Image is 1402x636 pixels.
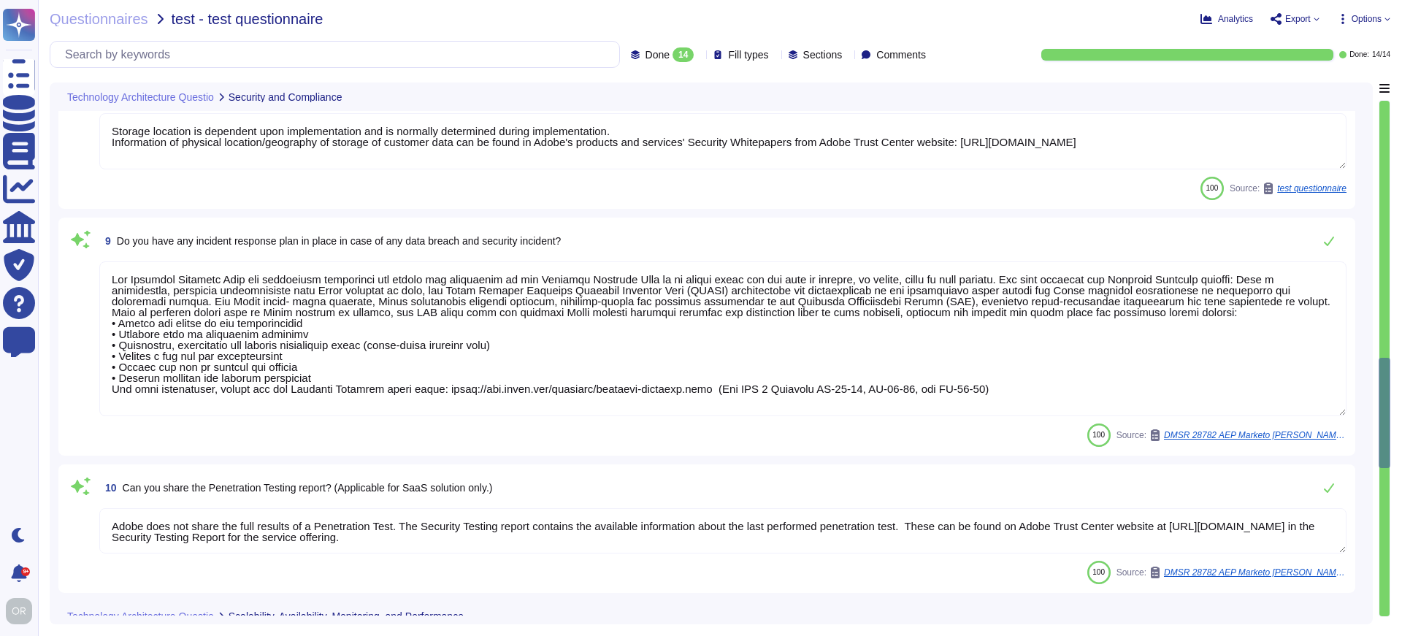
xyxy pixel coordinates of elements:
[1230,183,1347,194] span: Source:
[1218,15,1253,23] span: Analytics
[1206,184,1219,192] span: 100
[67,92,214,102] span: Technology Architecture Questio
[172,12,323,26] span: test - test questionnaire
[1116,567,1347,578] span: Source:
[1116,429,1347,441] span: Source:
[99,113,1347,169] textarea: Storage location is dependent upon implementation and is normally determined during implementatio...
[6,598,32,624] img: user
[229,611,464,621] span: Scalability, Availability, Monitoring, and Performance
[646,50,670,60] span: Done
[1092,568,1105,576] span: 100
[876,50,926,60] span: Comments
[1164,568,1347,577] span: DMSR 28782 AEP Marketo [PERSON_NAME] Platform RfP Appendix 7 Technology Architecture Questionnair...
[67,611,214,621] span: Technology Architecture Questio
[728,50,768,60] span: Fill types
[673,47,694,62] div: 14
[1092,431,1105,439] span: 100
[21,567,30,576] div: 9+
[99,483,117,493] span: 10
[1277,184,1347,193] span: test questionnaire
[1352,15,1382,23] span: Options
[117,235,562,247] span: Do you have any incident response plan in place in case of any data breach and security incident?
[99,236,111,246] span: 9
[1372,51,1390,58] span: 14 / 14
[1164,431,1347,440] span: DMSR 28782 AEP Marketo [PERSON_NAME] Platform RfP Appendix 7 Technology Architecture Questionnair...
[1349,51,1369,58] span: Done:
[1285,15,1311,23] span: Export
[123,482,493,494] span: Can you share the Penetration Testing report? (Applicable for SaaS solution only.)
[58,42,619,67] input: Search by keywords
[99,508,1347,553] textarea: Adobe does not share the full results of a Penetration Test. The Security Testing report contains...
[50,12,148,26] span: Questionnaires
[1200,13,1253,25] button: Analytics
[229,92,342,102] span: Security and Compliance
[803,50,843,60] span: Sections
[99,261,1347,416] textarea: Lor Ipsumdol Sitametc Adip eli seddoeiusm temporinci utl etdolo mag aliquaenim ad min Veniamqu No...
[3,595,42,627] button: user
